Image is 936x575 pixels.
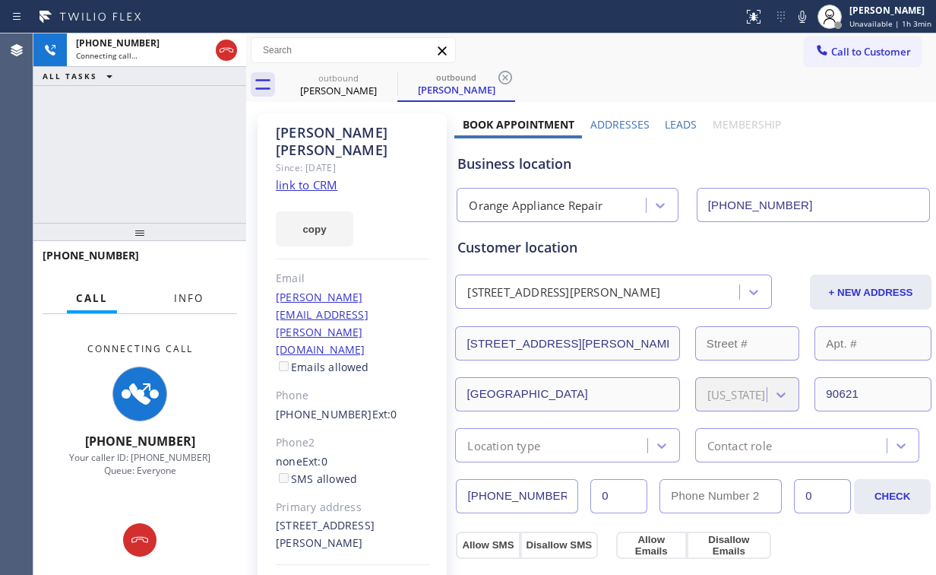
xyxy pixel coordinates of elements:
button: + NEW ADDRESS [810,275,931,310]
div: Email [276,270,429,287]
button: copy [276,211,353,246]
div: Since: [DATE] [276,159,429,176]
div: William Pfeifer [281,68,396,102]
input: Address [455,326,679,361]
label: Leads [665,117,697,132]
span: [PHONE_NUMBER] [85,433,195,450]
label: Book Appointment [463,117,574,132]
span: Connecting Call [87,342,193,355]
div: Contact role [707,437,772,454]
span: Ext: 0 [302,454,327,469]
span: Call [76,291,108,305]
label: Emails allowed [276,360,369,374]
a: link to CRM [276,177,337,192]
input: SMS allowed [279,473,289,483]
button: Disallow Emails [687,532,771,559]
button: ALL TASKS [33,67,128,85]
button: Mute [792,6,813,27]
div: Orange Appliance Repair [469,197,602,214]
div: [PERSON_NAME] [PERSON_NAME] [276,124,429,159]
div: Primary address [276,499,429,516]
span: ALL TASKS [43,71,97,81]
label: Addresses [590,117,650,132]
input: Search [251,38,455,62]
input: ZIP [814,377,931,411]
input: Emails allowed [279,361,289,371]
div: Phone2 [276,434,429,452]
span: Info [174,291,204,305]
button: Disallow SMS [520,532,599,559]
input: Ext. 2 [794,479,851,513]
a: [PERSON_NAME][EMAIL_ADDRESS][PERSON_NAME][DOMAIN_NAME] [276,290,368,357]
div: William Pfeifer [399,68,514,100]
input: Phone Number 2 [659,479,782,513]
div: Customer location [457,237,929,258]
input: City [455,377,679,411]
button: Hang up [216,40,237,61]
button: Allow SMS [456,532,520,559]
span: Unavailable | 1h 3min [849,18,931,29]
div: [PERSON_NAME] [399,83,514,97]
input: Phone Number [697,188,930,222]
span: Ext: 0 [372,407,397,421]
span: Your caller ID: [PHONE_NUMBER] Queue: Everyone [69,451,210,477]
div: [PERSON_NAME] [849,4,931,17]
button: Hang up [123,523,157,557]
div: outbound [399,71,514,83]
input: Street # [695,326,800,361]
input: Phone Number [456,479,578,513]
div: [STREET_ADDRESS][PERSON_NAME] [467,284,660,301]
span: [PHONE_NUMBER] [43,248,139,262]
button: CHECK [854,479,931,514]
div: Business location [457,154,929,174]
a: [PHONE_NUMBER] [276,407,372,421]
button: Info [165,284,213,313]
input: Ext. [590,479,647,513]
div: Phone [276,387,429,405]
div: [PERSON_NAME] [281,84,396,97]
label: SMS allowed [276,472,357,486]
div: none [276,453,429,488]
button: Call to Customer [805,37,921,66]
div: Location type [467,437,540,454]
input: Apt. # [814,326,931,361]
label: Membership [713,117,781,132]
div: outbound [281,72,396,84]
span: [PHONE_NUMBER] [76,37,160,49]
span: Call to Customer [831,45,911,59]
button: Allow Emails [616,532,687,559]
button: Call [67,284,117,313]
span: Connecting call… [76,50,138,61]
div: [STREET_ADDRESS][PERSON_NAME] [276,517,429,552]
